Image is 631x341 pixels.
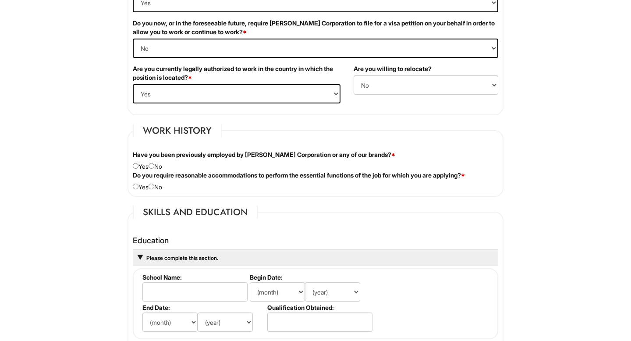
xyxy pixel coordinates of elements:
[133,84,340,103] select: (Yes / No)
[145,255,218,261] a: Please complete this section.
[133,206,258,219] legend: Skills and Education
[133,124,222,137] legend: Work History
[267,304,371,311] label: Qualification Obtained:
[133,171,465,180] label: Do you require reasonable accommodations to perform the essential functions of the job for which ...
[133,39,498,58] select: (Yes / No)
[126,150,505,171] div: Yes No
[133,236,498,245] h4: Education
[354,64,432,73] label: Are you willing to relocate?
[133,19,498,36] label: Do you now, or in the foreseeable future, require [PERSON_NAME] Corporation to file for a visa pe...
[126,171,505,192] div: Yes No
[133,64,340,82] label: Are you currently legally authorized to work in the country in which the position is located?
[354,75,498,95] select: (Yes / No)
[250,274,371,281] label: Begin Date:
[133,150,395,159] label: Have you been previously employed by [PERSON_NAME] Corporation or any of our brands?
[142,304,264,311] label: End Date:
[142,274,246,281] label: School Name:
